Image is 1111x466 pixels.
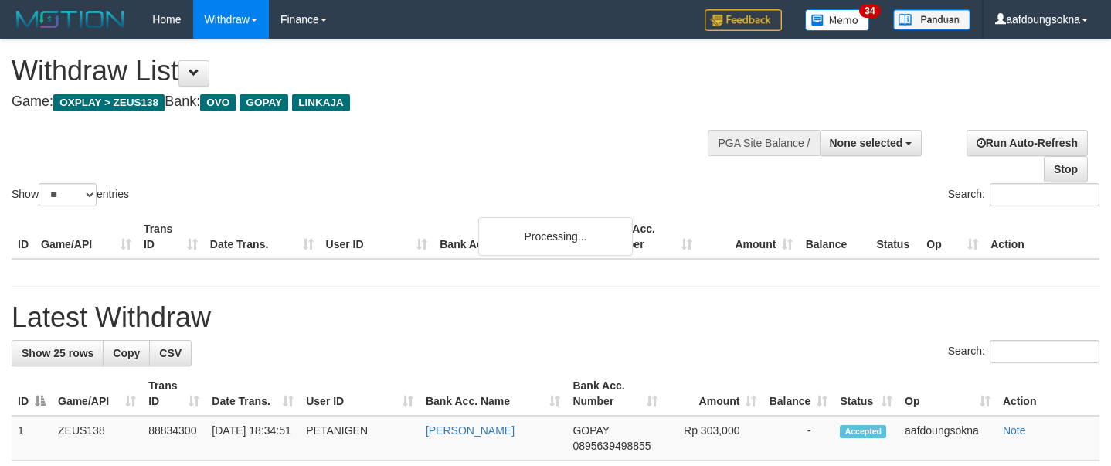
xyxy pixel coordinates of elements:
th: Game/API [35,215,138,259]
th: Date Trans. [204,215,320,259]
span: GOPAY [240,94,288,111]
th: Status [870,215,920,259]
img: Feedback.jpg [705,9,782,31]
span: OVO [200,94,236,111]
label: Show entries [12,183,129,206]
button: None selected [820,130,922,156]
td: Rp 303,000 [664,416,763,461]
h1: Latest Withdraw [12,302,1099,333]
th: Op [920,215,984,259]
th: Bank Acc. Number: activate to sort column ascending [566,372,663,416]
span: CSV [159,347,182,359]
span: None selected [830,137,903,149]
a: Note [1003,424,1026,437]
span: OXPLAY > ZEUS138 [53,94,165,111]
th: User ID: activate to sort column ascending [300,372,420,416]
span: Copy 0895639498855 to clipboard [572,440,651,452]
label: Search: [948,340,1099,363]
span: Copy [113,347,140,359]
th: Amount [698,215,800,259]
a: Stop [1044,156,1088,182]
th: Action [997,372,1099,416]
th: Bank Acc. Name [433,215,596,259]
h4: Game: Bank: [12,94,725,110]
td: ZEUS138 [52,416,142,461]
th: Amount: activate to sort column ascending [664,372,763,416]
img: MOTION_logo.png [12,8,129,31]
th: Trans ID: activate to sort column ascending [142,372,206,416]
td: 88834300 [142,416,206,461]
th: Balance: activate to sort column ascending [763,372,834,416]
th: User ID [320,215,434,259]
th: Action [984,215,1099,259]
a: [PERSON_NAME] [426,424,515,437]
span: Show 25 rows [22,347,93,359]
h1: Withdraw List [12,56,725,87]
th: Op: activate to sort column ascending [899,372,997,416]
th: Game/API: activate to sort column ascending [52,372,142,416]
th: ID: activate to sort column descending [12,372,52,416]
td: aafdoungsokna [899,416,997,461]
td: [DATE] 18:34:51 [206,416,300,461]
th: Balance [799,215,870,259]
td: - [763,416,834,461]
th: ID [12,215,35,259]
span: Accepted [840,425,886,438]
div: PGA Site Balance / [708,130,819,156]
th: Trans ID [138,215,204,259]
th: Bank Acc. Number [597,215,698,259]
th: Bank Acc. Name: activate to sort column ascending [420,372,567,416]
select: Showentries [39,183,97,206]
div: Processing... [478,217,633,256]
td: 1 [12,416,52,461]
th: Status: activate to sort column ascending [834,372,899,416]
img: panduan.png [893,9,970,30]
a: Show 25 rows [12,340,104,366]
span: LINKAJA [292,94,350,111]
a: Copy [103,340,150,366]
span: GOPAY [572,424,609,437]
span: 34 [859,4,880,18]
td: PETANIGEN [300,416,420,461]
input: Search: [990,340,1099,363]
label: Search: [948,183,1099,206]
a: Run Auto-Refresh [967,130,1088,156]
th: Date Trans.: activate to sort column ascending [206,372,300,416]
img: Button%20Memo.svg [805,9,870,31]
a: CSV [149,340,192,366]
input: Search: [990,183,1099,206]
